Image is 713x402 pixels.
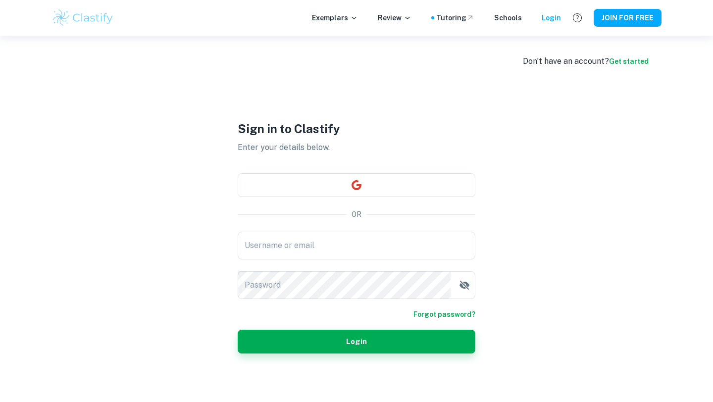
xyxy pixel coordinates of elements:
a: Get started [609,57,649,65]
button: Help and Feedback [569,9,586,26]
a: Tutoring [436,12,474,23]
a: Login [542,12,561,23]
p: Enter your details below. [238,142,475,153]
p: Exemplars [312,12,358,23]
a: Forgot password? [413,309,475,320]
div: Don’t have an account? [523,55,649,67]
a: Schools [494,12,522,23]
p: Review [378,12,411,23]
button: Login [238,330,475,353]
h1: Sign in to Clastify [238,120,475,138]
img: Clastify logo [51,8,114,28]
p: OR [352,209,361,220]
button: JOIN FOR FREE [594,9,662,27]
